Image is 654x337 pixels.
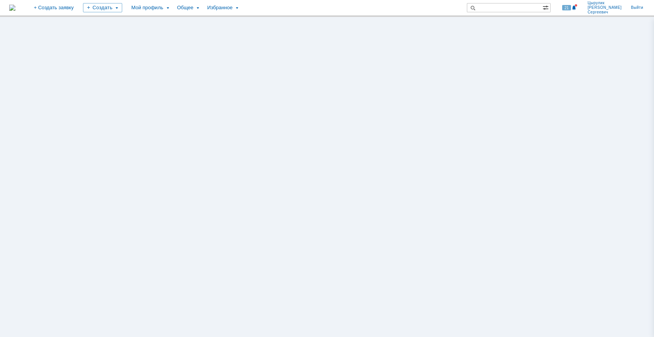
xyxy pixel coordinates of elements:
[83,3,122,12] div: Создать
[588,5,622,10] span: [PERSON_NAME]
[9,5,15,11] img: logo
[562,5,571,10] span: 21
[9,5,15,11] a: Перейти на домашнюю страницу
[543,3,550,11] span: Расширенный поиск
[588,10,622,15] span: Сергеевич
[588,1,622,5] span: Цырулик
